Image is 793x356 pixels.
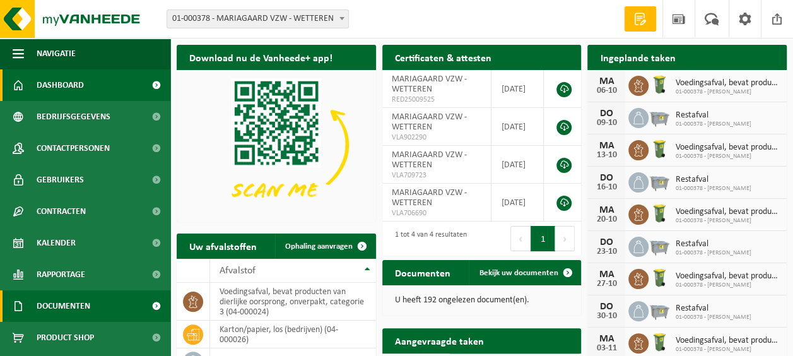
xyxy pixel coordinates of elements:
span: 01-000378 - [PERSON_NAME] [675,88,780,96]
span: Voedingsafval, bevat producten van dierlijke oorsprong, onverpakt, categorie 3 [675,78,780,88]
span: Bekijk uw documenten [479,269,558,277]
div: MA [594,334,619,344]
span: VLA706690 [392,208,482,218]
button: Previous [510,226,531,251]
h2: Documenten [382,260,463,285]
div: 30-10 [594,312,619,321]
span: MARIAGAARD VZW - WETTEREN [392,188,467,208]
h2: Ingeplande taken [587,45,688,69]
span: 01-000378 - [PERSON_NAME] [675,217,780,225]
span: Afvalstof [220,266,256,276]
div: DO [594,173,619,183]
span: 01-000378 - [PERSON_NAME] [675,185,751,193]
span: Navigatie [37,38,76,69]
span: 01-000378 - MARIAGAARD VZW - WETTEREN [167,9,349,28]
td: karton/papier, los (bedrijven) (04-000026) [210,321,376,348]
span: 01-000378 - [PERSON_NAME] [675,346,780,353]
div: 09-10 [594,119,619,128]
img: WB-2500-GAL-GY-01 [649,235,670,256]
span: Bedrijfsgegevens [37,101,110,133]
span: Voedingsafval, bevat producten van dierlijke oorsprong, onverpakt, categorie 3 [675,271,780,282]
button: 1 [531,226,555,251]
span: Voedingsafval, bevat producten van dierlijke oorsprong, onverpakt, categorie 3 [675,336,780,346]
span: MARIAGAARD VZW - WETTEREN [392,112,467,132]
td: voedingsafval, bevat producten van dierlijke oorsprong, onverpakt, categorie 3 (04-000024) [210,283,376,321]
div: MA [594,270,619,280]
span: Gebruikers [37,164,84,196]
span: Ophaling aanvragen [285,242,353,251]
button: Next [555,226,575,251]
img: WB-0140-HPE-GN-50 [649,331,670,353]
div: MA [594,205,619,215]
span: MARIAGAARD VZW - WETTEREN [392,74,467,94]
span: 01-000378 - [PERSON_NAME] [675,153,780,160]
div: MA [594,141,619,151]
h2: Aangevraagde taken [382,328,496,353]
span: RED25009525 [392,95,482,105]
div: DO [594,109,619,119]
img: WB-0140-HPE-GN-50 [649,203,670,224]
span: Voedingsafval, bevat producten van dierlijke oorsprong, onverpakt, categorie 3 [675,207,780,217]
span: 01-000378 - [PERSON_NAME] [675,314,751,321]
span: Restafval [675,175,751,185]
td: [DATE] [491,70,544,108]
img: WB-2500-GAL-GY-01 [649,106,670,128]
h2: Download nu de Vanheede+ app! [177,45,345,69]
span: Restafval [675,304,751,314]
div: DO [594,302,619,312]
span: Documenten [37,290,90,322]
span: VLA902290 [392,133,482,143]
span: Restafval [675,239,751,249]
span: 01-000378 - [PERSON_NAME] [675,282,780,289]
span: 01-000378 - MARIAGAARD VZW - WETTEREN [167,10,348,28]
span: Rapportage [37,259,85,290]
span: Restafval [675,110,751,121]
div: 20-10 [594,215,619,224]
div: 16-10 [594,183,619,192]
span: Contactpersonen [37,133,110,164]
td: [DATE] [491,146,544,184]
span: MARIAGAARD VZW - WETTEREN [392,150,467,170]
p: U heeft 192 ongelezen document(en). [395,296,569,305]
div: 27-10 [594,280,619,288]
a: Ophaling aanvragen [275,234,375,259]
td: [DATE] [491,108,544,146]
h2: Certificaten & attesten [382,45,504,69]
div: 1 tot 4 van 4 resultaten [389,225,467,252]
div: 06-10 [594,86,619,95]
img: WB-0140-HPE-GN-50 [649,74,670,95]
span: Product Shop [37,322,94,353]
img: Download de VHEPlus App [177,70,376,220]
td: [DATE] [491,184,544,222]
div: 03-11 [594,344,619,353]
a: Bekijk uw documenten [469,260,580,285]
div: 23-10 [594,247,619,256]
span: Kalender [37,227,76,259]
div: DO [594,237,619,247]
img: WB-2500-GAL-GY-01 [649,299,670,321]
span: Dashboard [37,69,84,101]
span: Contracten [37,196,86,227]
span: VLA709723 [392,170,482,181]
div: MA [594,76,619,86]
img: WB-2500-GAL-GY-01 [649,170,670,192]
img: WB-0140-HPE-GN-50 [649,138,670,160]
span: 01-000378 - [PERSON_NAME] [675,121,751,128]
span: Voedingsafval, bevat producten van dierlijke oorsprong, onverpakt, categorie 3 [675,143,780,153]
img: WB-0140-HPE-GN-50 [649,267,670,288]
span: 01-000378 - [PERSON_NAME] [675,249,751,257]
h2: Uw afvalstoffen [177,234,269,258]
div: 13-10 [594,151,619,160]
